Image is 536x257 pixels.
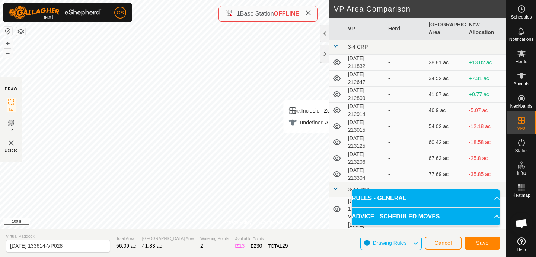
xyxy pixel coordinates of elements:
[425,150,466,166] td: 67.63 ac
[434,240,452,246] span: Cancel
[200,243,203,249] span: 2
[334,4,506,13] h2: VP Area Comparison
[5,86,17,92] div: DRAW
[237,10,240,17] span: 1
[224,219,252,226] a: Privacy Policy
[288,106,341,115] div: Inclusion Zone
[512,193,530,198] span: Heatmap
[3,39,12,48] button: +
[345,166,385,182] td: [DATE] 213304
[465,237,500,250] button: Save
[466,87,506,103] td: +0.77 ac
[116,243,136,249] span: 56.09 ac
[466,118,506,134] td: -12.18 ac
[117,9,124,17] span: CS
[261,219,283,226] a: Contact Us
[466,18,506,40] th: New Allocation
[507,234,536,255] a: Help
[515,59,527,64] span: Herds
[388,75,422,82] div: -
[9,127,14,133] span: EZ
[513,82,529,86] span: Animals
[345,18,385,40] th: VP
[345,71,385,87] td: [DATE] 212647
[345,197,385,221] td: [DATE] 133614-VP001
[235,242,245,250] div: IZ
[352,212,440,221] span: ADVICE - SCHEDULED MOVES
[5,147,18,153] span: Delete
[388,154,422,162] div: -
[345,150,385,166] td: [DATE] 213206
[517,171,526,175] span: Infra
[116,235,136,242] span: Total Area
[509,37,533,42] span: Notifications
[251,242,262,250] div: EZ
[466,55,506,71] td: +13.02 ac
[425,103,466,118] td: 46.9 ac
[517,126,525,131] span: VPs
[466,166,506,182] td: -35.85 ac
[345,134,385,150] td: [DATE] 213125
[388,107,422,114] div: -
[9,107,13,112] span: IZ
[352,194,406,203] span: RULES - GENERAL
[425,134,466,150] td: 60.42 ac
[345,103,385,118] td: [DATE] 212914
[200,235,229,242] span: Watering Points
[345,221,385,245] td: [DATE] 133614-VP002
[466,150,506,166] td: -25.8 ac
[388,229,422,237] div: -
[352,189,500,207] p-accordion-header: RULES - GENERAL
[235,236,288,242] span: Available Points
[142,243,162,249] span: 41.83 ac
[348,44,368,50] span: 3-4 CRP
[352,208,500,225] p-accordion-header: ADVICE - SCHEDULED MOVES
[388,59,422,66] div: -
[511,15,532,19] span: Schedules
[373,240,406,246] span: Drawing Rules
[385,18,425,40] th: Herd
[515,149,527,153] span: Status
[240,10,274,17] span: Base Station
[425,87,466,103] td: 41.07 ac
[510,212,533,235] div: Open chat
[282,243,288,249] span: 29
[345,87,385,103] td: [DATE] 212809
[288,118,341,127] div: undefined Animal
[466,71,506,87] td: +7.31 ac
[7,139,16,147] img: VP
[3,49,12,58] button: –
[425,18,466,40] th: [GEOGRAPHIC_DATA] Area
[425,166,466,182] td: 77.69 ac
[388,123,422,130] div: -
[466,134,506,150] td: -18.58 ac
[142,235,194,242] span: [GEOGRAPHIC_DATA] Area
[388,139,422,146] div: -
[425,71,466,87] td: 34.52 ac
[16,27,25,36] button: Map Layers
[6,233,110,240] span: Virtual Paddock
[425,237,462,250] button: Cancel
[517,248,526,252] span: Help
[256,243,262,249] span: 30
[3,27,12,36] button: Reset Map
[466,103,506,118] td: -5.07 ac
[345,55,385,71] td: [DATE] 211832
[239,243,245,249] span: 13
[9,6,102,19] img: Gallagher Logo
[274,10,299,17] span: OFFLINE
[345,118,385,134] td: [DATE] 213015
[388,170,422,178] div: -
[348,186,369,192] span: 3-4 Draw
[425,55,466,71] td: 28.81 ac
[388,91,422,98] div: -
[510,104,532,108] span: Neckbands
[268,242,288,250] div: TOTAL
[476,240,489,246] span: Save
[425,118,466,134] td: 54.02 ac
